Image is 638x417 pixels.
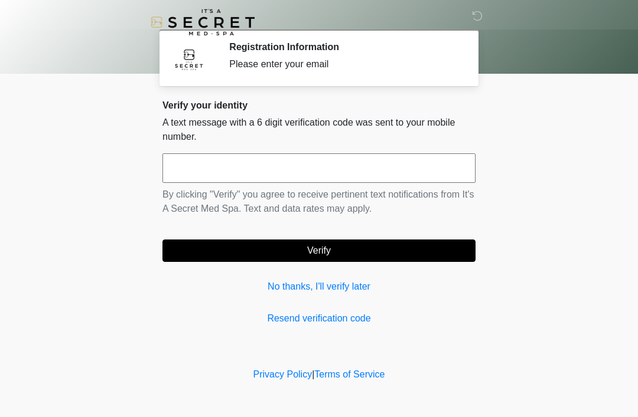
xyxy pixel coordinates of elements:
[162,280,476,294] a: No thanks, I'll verify later
[253,369,313,379] a: Privacy Policy
[229,41,458,52] h2: Registration Information
[162,116,476,144] p: A text message with a 6 digit verification code was sent to your mobile number.
[162,188,476,216] p: By clicking "Verify" you agree to receive pertinent text notifications from It's A Secret Med Spa...
[162,311,476,326] a: Resend verification code
[229,57,458,71] div: Please enter your email
[162,239,476,262] button: Verify
[171,41,207,77] img: Agent Avatar
[314,369,385,379] a: Terms of Service
[151,9,255,35] img: It's A Secret Med Spa Logo
[162,100,476,111] h2: Verify your identity
[312,369,314,379] a: |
